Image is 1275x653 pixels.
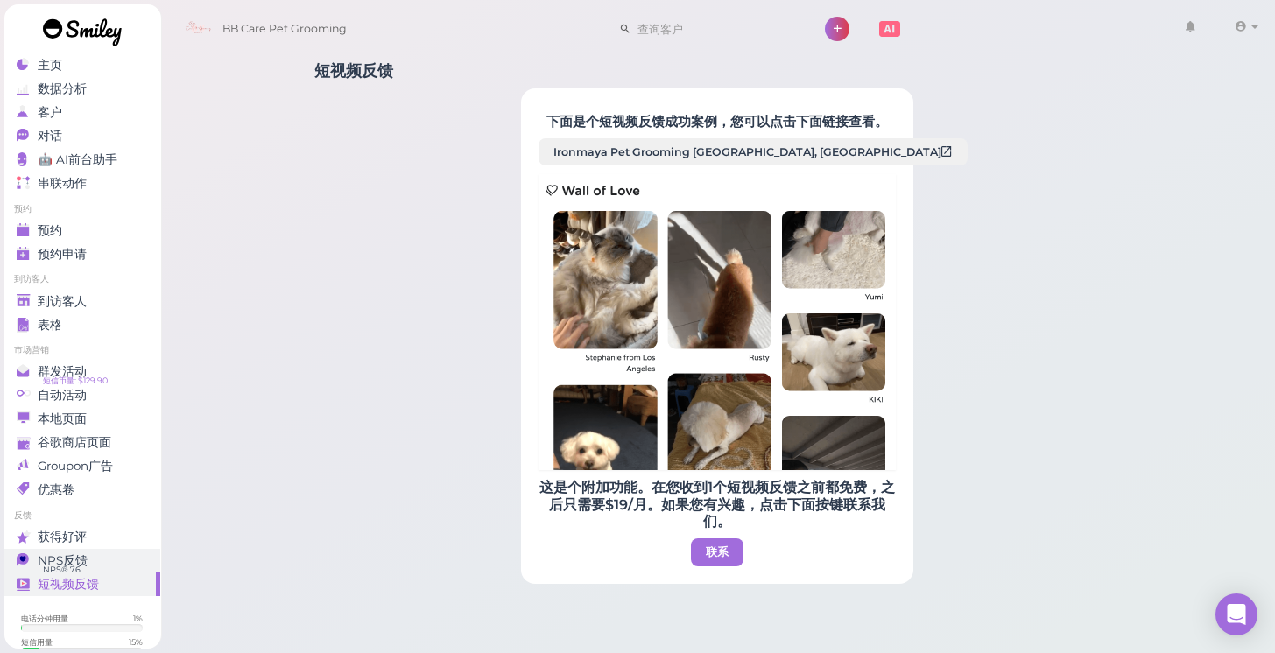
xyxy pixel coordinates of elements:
li: 市场营销 [4,344,160,356]
a: 🤖 AI前台助手 [4,148,160,172]
a: 短视频反馈 [4,572,160,596]
a: 主页 [4,53,160,77]
span: BB Care Pet Grooming [222,4,347,53]
div: 15 % [129,636,143,648]
a: 对话 [4,124,160,148]
span: 数据分析 [38,81,87,96]
span: 对话 [38,129,62,144]
h1: 短视频反馈 [314,62,393,80]
a: NPS反馈 NPS® 76 [4,549,160,572]
h4: 下面是个短视频反馈成功案例，您可以点击下面链接查看。 [539,114,896,130]
span: NPS® 76 [43,563,81,577]
span: 预约 [38,223,62,238]
a: 联系 [691,538,743,566]
a: 预约 [4,219,160,242]
a: 谷歌商店页面 [4,431,160,454]
div: 短信用量 [21,636,53,648]
img: Screen%2BShot%2B2022-09-12%2Bat%2B11.34.53%2BPM%40optimized.png [539,174,896,470]
span: 本地页面 [38,411,87,426]
span: 短信币量: $129.90 [43,374,108,388]
span: 自动活动 [38,388,87,403]
span: NPS反馈 [38,553,88,568]
span: 🤖 AI前台助手 [38,152,117,167]
a: 数据分析 [4,77,160,101]
a: 表格 [4,313,160,337]
a: 获得好评 [4,525,160,549]
li: 预约 [4,203,160,215]
a: 自动活动 [4,383,160,407]
span: 客户 [38,105,62,120]
li: 到访客人 [4,273,160,285]
span: 预约申请 [38,247,87,262]
a: 预约申请 [4,242,160,266]
span: 串联动作 [38,176,87,191]
div: 电话分钟用量 [21,613,68,624]
a: 串联动作 [4,172,160,195]
span: 到访客人 [38,294,87,309]
li: 反馈 [4,509,160,522]
a: 到访客人 [4,290,160,313]
div: Open Intercom Messenger [1215,593,1257,635]
a: Ironmaya Pet Grooming [GEOGRAPHIC_DATA], [GEOGRAPHIC_DATA] [539,138,968,166]
span: Groupon广告 [38,459,113,474]
span: 表格 [38,318,62,333]
span: 优惠卷 [38,482,74,497]
span: 短视频反馈 [38,577,99,592]
a: 优惠卷 [4,478,160,502]
span: 主页 [38,58,62,73]
div: 1 % [133,613,143,624]
span: 获得好评 [38,530,87,544]
span: 群发活动 [38,364,87,379]
a: 群发活动 短信币量: $129.90 [4,360,160,383]
a: 客户 [4,101,160,124]
a: 本地页面 [4,407,160,431]
span: 谷歌商店页面 [38,435,111,450]
a: Groupon广告 [4,454,160,478]
h4: 这是个附加功能。在您收到1个短视频反馈之前都免费，之后只需要$19/月。如果您有兴趣，点击下面按键联系我们。 [539,479,896,530]
input: 查询客户 [631,15,801,43]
